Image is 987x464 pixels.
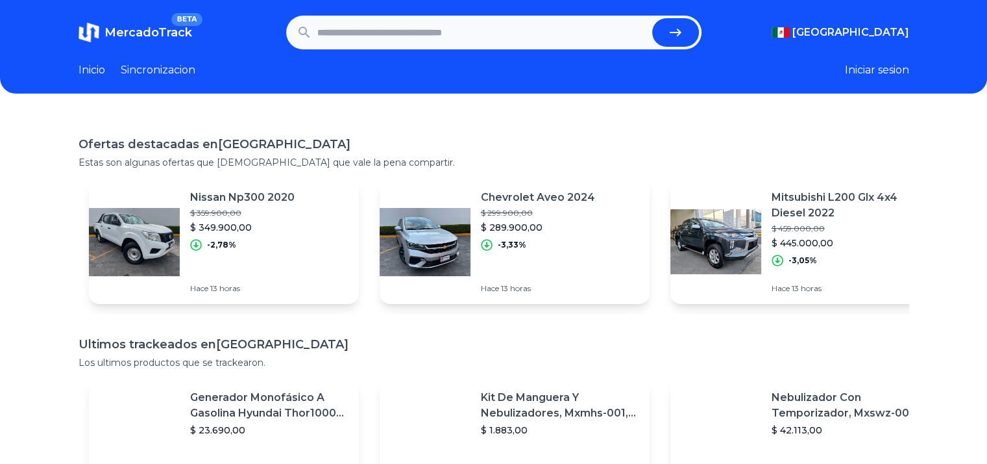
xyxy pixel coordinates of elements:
[190,390,348,421] p: Generador Monofásico A Gasolina Hyundai Thor10000 P 11.5 Kw
[788,255,817,266] p: -3,05%
[190,283,295,294] p: Hace 13 horas
[207,240,236,250] p: -2,78%
[481,221,595,234] p: $ 289.900,00
[79,335,909,354] h1: Ultimos trackeados en [GEOGRAPHIC_DATA]
[190,221,295,234] p: $ 349.900,00
[79,135,909,153] h1: Ofertas destacadas en [GEOGRAPHIC_DATA]
[772,190,930,221] p: Mitsubishi L200 Glx 4x4 Diesel 2022
[79,22,99,43] img: MercadoTrack
[104,25,192,40] span: MercadoTrack
[89,196,180,287] img: Featured image
[190,190,295,205] p: Nissan Np300 2020
[772,224,930,234] p: $ 459.000,00
[481,390,639,421] p: Kit De Manguera Y Nebulizadores, Mxmhs-001, 6m, 6 Tees, 8 Bo
[380,179,650,304] a: Featured imageChevrolet Aveo 2024$ 299.900,00$ 289.900,00-3,33%Hace 13 horas
[772,237,930,250] p: $ 445.000,00
[190,424,348,437] p: $ 23.690,00
[670,179,940,304] a: Featured imageMitsubishi L200 Glx 4x4 Diesel 2022$ 459.000,00$ 445.000,00-3,05%Hace 13 horas
[772,283,930,294] p: Hace 13 horas
[845,62,909,78] button: Iniciar sesion
[481,190,595,205] p: Chevrolet Aveo 2024
[772,27,790,38] img: Mexico
[792,25,909,40] span: [GEOGRAPHIC_DATA]
[79,156,909,169] p: Estas son algunas ofertas que [DEMOGRAPHIC_DATA] que vale la pena compartir.
[481,424,639,437] p: $ 1.883,00
[89,179,359,304] a: Featured imageNissan Np300 2020$ 359.900,00$ 349.900,00-2,78%Hace 13 horas
[121,62,195,78] a: Sincronizacion
[498,240,526,250] p: -3,33%
[481,208,595,218] p: $ 299.900,00
[190,208,295,218] p: $ 359.900,00
[79,62,105,78] a: Inicio
[171,13,202,26] span: BETA
[380,196,470,287] img: Featured image
[772,25,909,40] button: [GEOGRAPHIC_DATA]
[772,424,930,437] p: $ 42.113,00
[79,22,192,43] a: MercadoTrackBETA
[772,390,930,421] p: Nebulizador Con Temporizador, Mxswz-009, 50m, 40 Boquillas
[79,356,909,369] p: Los ultimos productos que se trackearon.
[481,283,595,294] p: Hace 13 horas
[670,196,761,287] img: Featured image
